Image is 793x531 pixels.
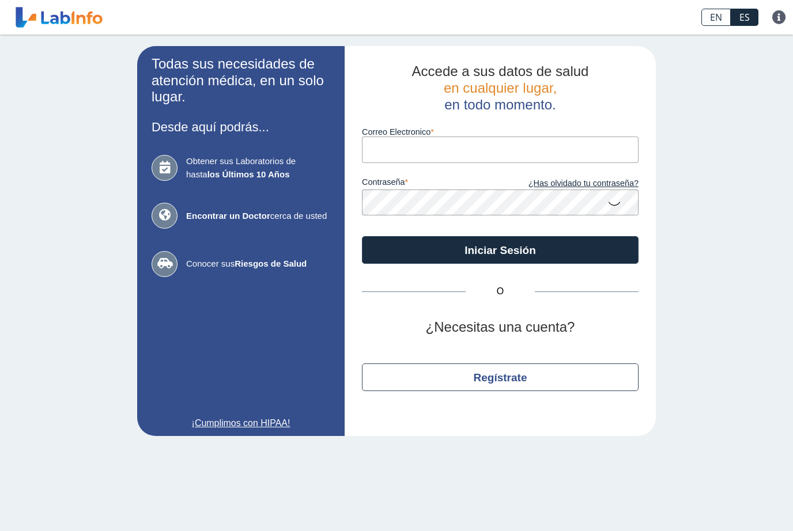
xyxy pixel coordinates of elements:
button: Regístrate [362,363,639,391]
span: O [466,285,535,298]
b: los Últimos 10 Años [207,169,290,179]
b: Encontrar un Doctor [186,211,270,221]
h2: ¿Necesitas una cuenta? [362,319,639,336]
span: Accede a sus datos de salud [412,63,589,79]
label: Correo Electronico [362,127,639,136]
span: en cualquier lugar, [444,80,557,96]
h2: Todas sus necesidades de atención médica, en un solo lugar. [152,56,330,105]
a: ES [731,9,758,26]
span: Conocer sus [186,257,330,271]
a: ¡Cumplimos con HIPAA! [152,416,330,430]
span: cerca de usted [186,210,330,223]
a: EN [701,9,731,26]
h3: Desde aquí podrás... [152,120,330,134]
a: ¿Has olvidado tu contraseña? [500,177,639,190]
span: en todo momento. [444,97,556,112]
button: Iniciar Sesión [362,236,639,264]
b: Riesgos de Salud [235,259,307,268]
span: Obtener sus Laboratorios de hasta [186,155,330,181]
label: contraseña [362,177,500,190]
